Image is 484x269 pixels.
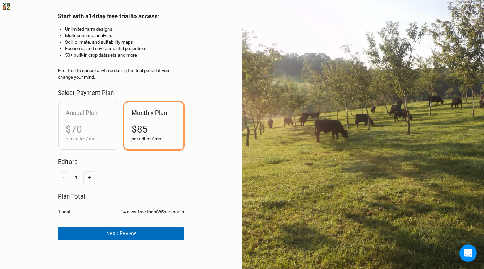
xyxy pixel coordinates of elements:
div: Open Intercom Messenger [459,244,477,262]
h2: Plan Total [58,193,184,200]
button: - [58,171,69,184]
div: 1 seat [58,209,70,215]
div: Annual Plan$70per editor / mo. [59,102,118,149]
h2: Monthly Plan [131,109,177,117]
div: per editor / mo. [131,136,177,142]
h2: Editors [58,158,184,165]
span: $70 [66,124,82,135]
li: Economic and environmental projections [65,45,184,52]
li: Soil, climate, and suitability maps [65,39,184,45]
li: Multi-scenario analysis [65,32,184,39]
div: 14 days free then $85 per month [121,209,184,215]
button: + [83,171,95,184]
li: 50+ built-in crop datasets and more [65,52,184,58]
button: Next: Review [58,227,184,240]
span: $85 [131,124,148,135]
li: Unlimited farm designs [65,26,184,32]
div: Feel free to cancel anytime during the trial period if you change your mind. [58,68,184,81]
div: per editor / mo. [66,136,111,142]
h2: Start with a 14 day free trial to access: [58,13,184,20]
h2: Select Payment Plan [58,89,184,96]
div: 1 [75,174,78,181]
div: Monthly Plan$85per editor / mo. [124,102,184,149]
h2: Annual Plan [66,109,111,117]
